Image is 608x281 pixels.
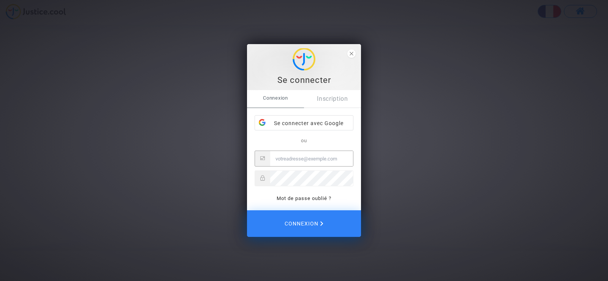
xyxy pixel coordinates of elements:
div: Se connecter [251,75,357,86]
button: Connexion [247,210,361,237]
span: Connexion [285,216,323,232]
input: Email [270,151,353,166]
input: Password [270,171,353,186]
span: ou [301,138,307,143]
a: Mot de passe oublié ? [277,195,331,201]
span: close [347,49,356,58]
span: Connexion [247,90,304,106]
div: Se connecter avec Google [255,116,353,131]
a: Inscription [304,90,361,108]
